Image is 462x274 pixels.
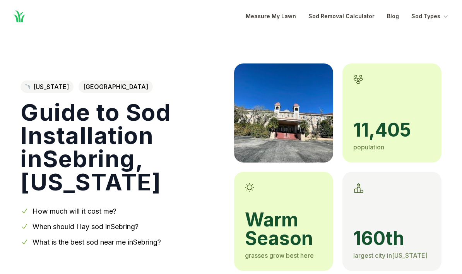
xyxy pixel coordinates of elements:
[245,252,314,259] span: grasses grow best here
[33,207,116,215] a: How much will it cost me?
[234,63,333,163] img: A picture of Sebring
[246,12,296,21] a: Measure My Lawn
[411,12,450,21] button: Sod Types
[353,252,428,259] span: largest city in [US_STATE]
[387,12,399,21] a: Blog
[25,84,30,89] img: Florida state outline
[353,143,384,151] span: population
[33,238,161,246] a: What is the best sod near me inSebring?
[308,12,375,21] a: Sod Removal Calculator
[21,80,74,93] a: [US_STATE]
[79,80,153,93] span: [GEOGRAPHIC_DATA]
[353,229,431,248] span: 160th
[353,121,431,139] span: 11,405
[245,211,322,248] span: warm season
[33,223,139,231] a: When should I lay sod inSebring?
[21,101,222,194] h1: Guide to Sod Installation in Sebring , [US_STATE]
